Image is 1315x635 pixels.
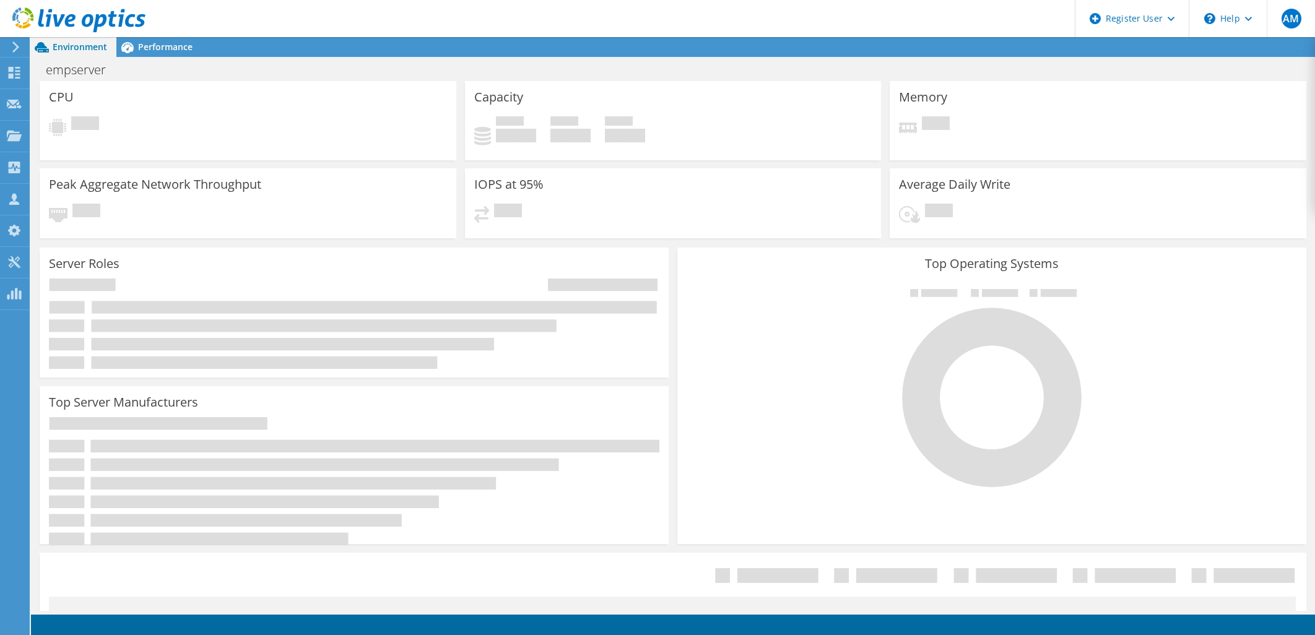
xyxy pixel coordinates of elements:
[138,41,193,53] span: Performance
[899,90,947,104] h3: Memory
[899,178,1010,191] h3: Average Daily Write
[605,116,633,129] span: Total
[49,178,261,191] h3: Peak Aggregate Network Throughput
[922,116,950,133] span: Pending
[474,178,544,191] h3: IOPS at 95%
[71,116,99,133] span: Pending
[494,204,522,220] span: Pending
[1204,13,1215,24] svg: \n
[1282,9,1301,28] span: AM
[49,257,119,270] h3: Server Roles
[474,90,523,104] h3: Capacity
[53,41,107,53] span: Environment
[72,204,100,220] span: Pending
[496,116,524,129] span: Used
[605,129,645,142] h4: 0 GiB
[40,63,125,77] h1: empserver
[550,116,578,129] span: Free
[49,90,74,104] h3: CPU
[49,395,198,409] h3: Top Server Manufacturers
[496,129,536,142] h4: 0 GiB
[687,257,1297,270] h3: Top Operating Systems
[925,204,953,220] span: Pending
[550,129,591,142] h4: 0 GiB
